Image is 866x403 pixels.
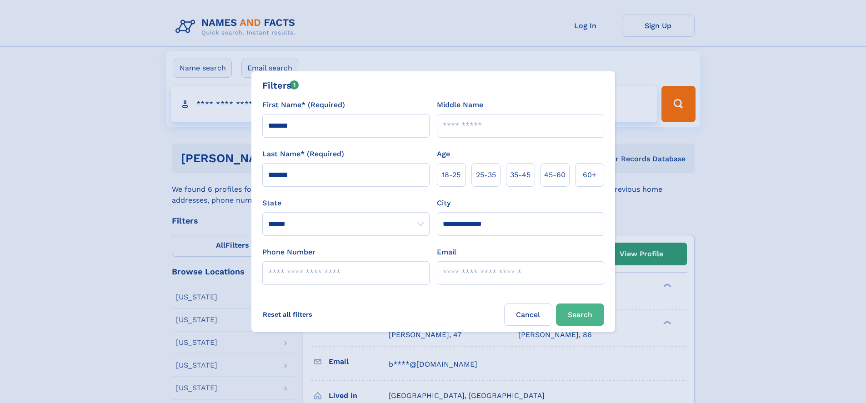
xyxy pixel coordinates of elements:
[544,169,566,180] span: 45‑60
[437,198,451,209] label: City
[504,303,552,326] label: Cancel
[476,169,496,180] span: 25‑35
[262,149,344,159] label: Last Name* (Required)
[262,198,430,209] label: State
[437,149,450,159] label: Age
[262,100,345,110] label: First Name* (Required)
[442,169,461,180] span: 18‑25
[437,100,483,110] label: Middle Name
[583,169,596,180] span: 60+
[262,79,299,92] div: Filters
[510,169,531,180] span: 35‑45
[257,303,318,325] label: Reset all filters
[437,247,456,258] label: Email
[556,303,604,326] button: Search
[262,247,315,258] label: Phone Number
